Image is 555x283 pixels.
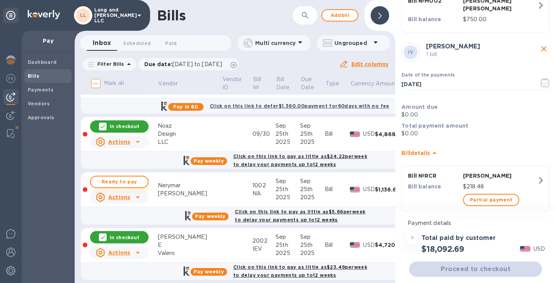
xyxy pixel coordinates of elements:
div: 25th [300,130,325,138]
div: LLC [158,138,222,146]
p: Ungrouped [334,39,371,47]
b: Pay weekly [194,158,224,164]
div: 25th [276,130,300,138]
div: Sep [276,122,300,130]
div: 1002 NA [252,181,276,198]
span: Amount [376,80,407,88]
div: 2025 [300,249,325,257]
b: Payments [28,87,53,93]
img: USD [350,242,360,248]
p: 1 bill [426,50,538,58]
span: Vendor [158,80,188,88]
button: Addbill [321,9,358,22]
p: Bill № [253,75,265,92]
p: Bill balance [408,183,460,190]
div: 2025 [300,193,325,201]
u: Actions [108,250,130,256]
div: E [158,241,222,249]
p: [PERSON_NAME] [463,172,537,180]
img: USD [350,187,360,192]
span: Scheduled [123,39,151,47]
div: $4,868.50 [375,130,408,138]
span: Due Date [301,75,324,92]
div: Sep [300,233,325,241]
div: 2025 [276,249,300,257]
div: $4,720.83 [375,241,408,249]
div: Sep [276,233,300,241]
b: Click on this link to defer $1,360.00 payment for 60 days with no fee [210,103,390,109]
div: [PERSON_NAME] [158,190,222,198]
div: 25th [300,241,325,249]
b: Click on this link to pay as little as $23.49 per week to delay your payments up to 12 weeks [233,264,367,278]
div: Billdetails [401,141,550,165]
b: Vendors [28,101,50,107]
p: Filter Bills [94,61,124,67]
span: Type [326,80,349,88]
h3: Total paid by customer [421,235,496,242]
p: Currency [351,80,374,88]
div: 2025 [300,138,325,146]
span: Paid [165,39,177,47]
span: Bill Date [276,75,300,92]
p: Mark all [104,79,124,87]
div: Sep [300,122,325,130]
p: Bill № RCR [408,172,460,180]
p: $750.00 [463,15,537,23]
b: Pay in 60 [173,104,198,110]
b: Amount due [401,104,438,110]
u: Edit columns [351,61,389,67]
img: Logo [28,10,60,19]
span: Bill № [253,75,275,92]
div: = [406,232,418,244]
p: In checkout [110,123,139,130]
p: $0.00 [401,111,550,119]
img: USD [520,246,530,251]
img: USD [350,132,360,137]
b: [PERSON_NAME] [426,43,480,50]
span: Partial payment [470,195,512,205]
div: Bill [325,130,350,138]
div: [PERSON_NAME] [158,233,222,241]
span: [DATE] to [DATE] [172,61,222,67]
button: Ready to pay [90,176,149,188]
b: Pay weekly [194,269,224,275]
p: USD [363,130,375,138]
p: Lang and [PERSON_NAME] LLC [94,7,133,23]
b: LL [80,12,87,18]
div: Valero [158,249,222,257]
p: USD [533,245,545,253]
p: Bill Date [276,75,290,92]
b: Total payment amount [401,123,468,129]
div: Unpin categories [3,8,18,23]
p: Amount [376,80,397,88]
p: Bill balance [408,15,460,23]
div: Due date:[DATE] to [DATE] [138,58,239,70]
div: 2025 [276,193,300,201]
div: Noaz [158,122,222,130]
div: Bill [325,185,350,193]
div: Nerymar [158,181,222,190]
span: Vendor ID [222,75,252,92]
p: Vendor ID [222,75,242,92]
h2: $18,092.69 [421,244,464,254]
b: Bill details [401,150,430,156]
h1: Bills [157,7,186,23]
p: Pay [28,37,69,45]
u: Actions [108,139,130,145]
img: Foreign exchange [6,74,15,83]
b: Click on this link to pay as little as $5.66 per week to delay your payments up to 12 weeks [235,209,365,223]
button: Partial payment [463,194,519,206]
p: USD [363,241,375,249]
b: Bills [28,73,39,79]
div: Design [158,130,222,138]
p: Multi currency [255,39,296,47]
div: Bill [325,241,350,249]
div: Sep [300,177,325,185]
div: 25th [300,185,325,193]
div: 2025 [276,138,300,146]
p: $218.48 [463,183,537,191]
span: Add bill [328,11,351,20]
b: Approvals [28,115,55,120]
div: $1,136.67 [375,186,408,193]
